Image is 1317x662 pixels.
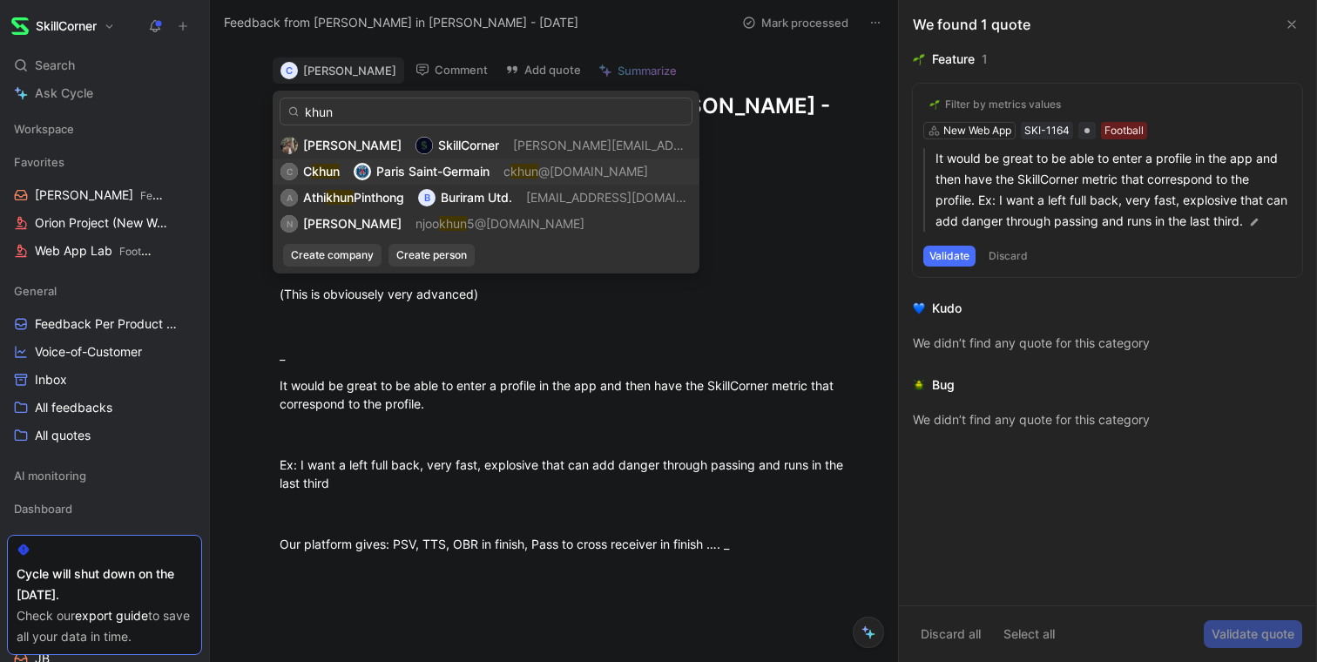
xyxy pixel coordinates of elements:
[526,190,730,205] span: [EMAIL_ADDRESS][DOMAIN_NAME]
[280,163,298,180] div: C
[280,98,692,125] input: Search...
[396,247,467,264] span: Create person
[303,190,326,205] span: Athi
[441,190,512,205] span: Buriram Utd.
[280,137,298,154] img: 8760850727652_de828d6e26cfca48dc09_192.jpg
[354,190,404,205] span: Pinthong
[418,189,436,206] div: B
[467,216,584,231] span: 5@[DOMAIN_NAME]
[303,216,402,231] span: [PERSON_NAME]
[280,215,298,233] div: N
[291,247,374,264] span: Create company
[439,216,467,231] mark: khun
[303,164,312,179] span: C
[303,138,402,152] span: [PERSON_NAME]
[503,164,510,179] span: c
[510,164,538,179] mark: khun
[283,244,382,267] button: Create company
[354,163,371,180] img: logo
[415,216,439,231] span: njoo
[326,190,354,205] mark: khun
[312,164,340,179] mark: khun
[513,138,914,152] span: [PERSON_NAME][EMAIL_ADDRESS][PERSON_NAME][DOMAIN_NAME]
[538,164,648,179] span: @[DOMAIN_NAME]
[376,164,490,179] span: Paris Saint-Germain
[388,244,475,267] button: Create person
[438,138,499,152] span: SkillCorner
[280,189,298,206] div: A
[415,137,433,154] img: logo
